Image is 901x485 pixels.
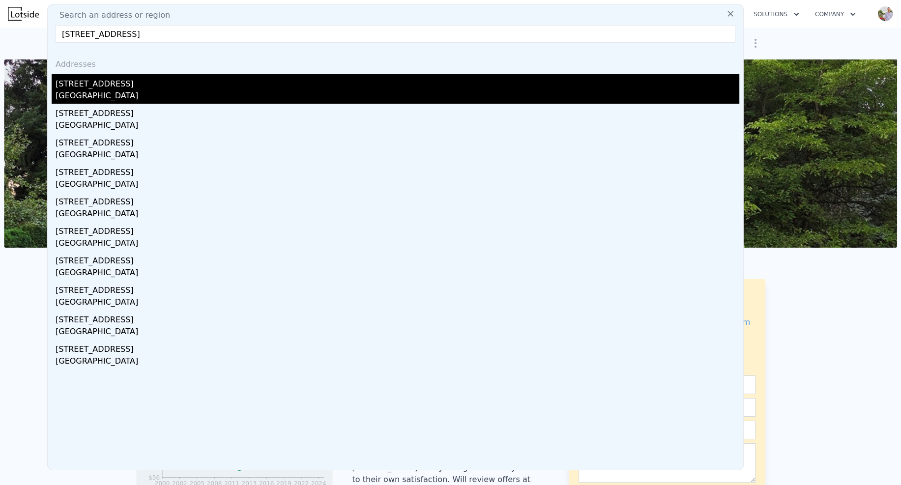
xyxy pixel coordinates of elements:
[8,7,39,21] img: Lotside
[56,267,739,281] div: [GEOGRAPHIC_DATA]
[56,133,739,149] div: [STREET_ADDRESS]
[56,251,739,267] div: [STREET_ADDRESS]
[877,6,893,22] img: avatar
[56,281,739,296] div: [STREET_ADDRESS]
[56,163,739,178] div: [STREET_ADDRESS]
[56,326,739,340] div: [GEOGRAPHIC_DATA]
[56,178,739,192] div: [GEOGRAPHIC_DATA]
[807,5,864,23] button: Company
[746,5,807,23] button: Solutions
[52,9,170,21] span: Search an address or region
[56,208,739,222] div: [GEOGRAPHIC_DATA]
[148,474,160,481] tspan: $56
[56,340,739,355] div: [STREET_ADDRESS]
[56,149,739,163] div: [GEOGRAPHIC_DATA]
[56,355,739,369] div: [GEOGRAPHIC_DATA]
[56,237,739,251] div: [GEOGRAPHIC_DATA]
[56,90,739,104] div: [GEOGRAPHIC_DATA]
[56,222,739,237] div: [STREET_ADDRESS]
[56,104,739,119] div: [STREET_ADDRESS]
[56,310,739,326] div: [STREET_ADDRESS]
[746,33,765,53] button: Show Options
[56,296,739,310] div: [GEOGRAPHIC_DATA]
[56,119,739,133] div: [GEOGRAPHIC_DATA]
[56,192,739,208] div: [STREET_ADDRESS]
[4,59,897,248] img: Sale: 169796531 Parcel: 100579995
[56,25,735,43] input: Enter an address, city, region, neighborhood or zip code
[56,74,739,90] div: [STREET_ADDRESS]
[52,51,739,74] div: Addresses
